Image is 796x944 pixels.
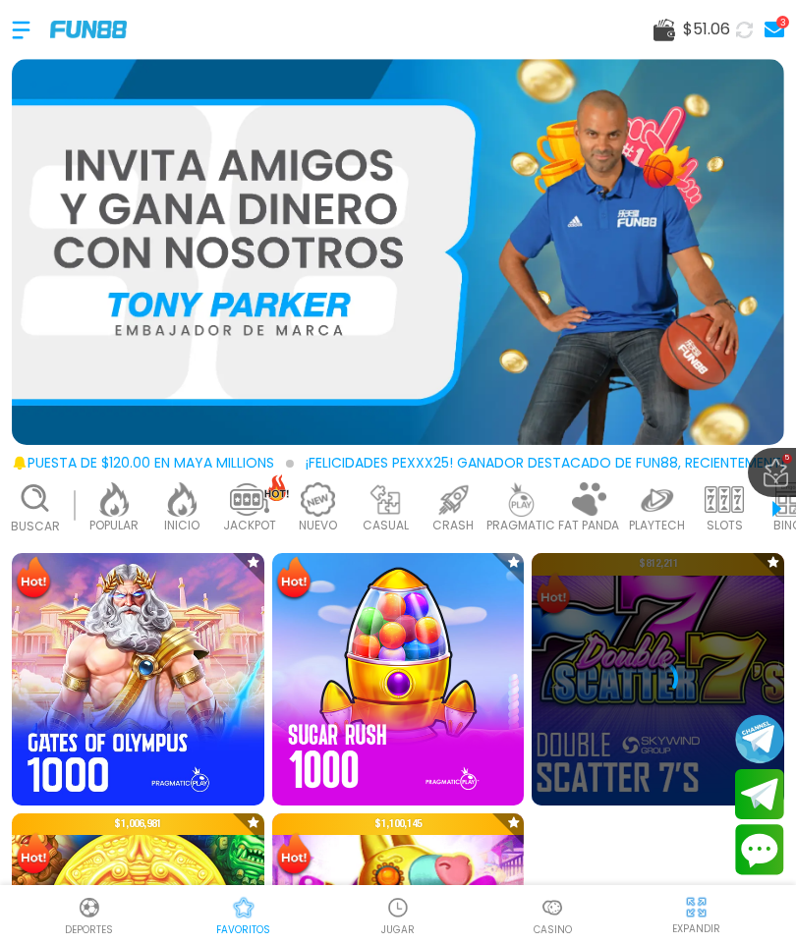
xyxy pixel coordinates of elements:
a: DeportesDeportesDeportes [12,893,166,937]
p: INICIO [164,517,199,534]
p: JACKPOT [223,517,276,534]
p: Buscar [11,518,60,535]
img: pragmatic_light.webp [501,482,540,517]
p: $ 1,100,145 [272,813,525,836]
p: NUEVO [299,517,337,534]
img: Hot [274,555,313,602]
button: Contact customer service [735,824,784,875]
p: CASUAL [363,517,409,534]
img: crash_light.webp [433,482,473,517]
img: Casino [540,896,564,919]
p: PLAYTECH [629,517,685,534]
img: fat_panda_light.webp [569,482,608,517]
span: 5 [782,454,792,464]
img: slots_light.webp [705,482,744,517]
p: CRASH [432,517,474,534]
img: Hot [274,831,313,878]
p: EXPANDIR [672,921,720,936]
p: Deportes [65,922,113,937]
img: Deportes [78,896,101,919]
div: 3 [776,16,789,28]
p: PRAGMATIC [486,517,555,534]
img: Bono Referencia [12,59,784,445]
img: Hot [14,555,53,602]
img: Hot [14,831,53,878]
a: Casino JugarCasino JugarJUGAR [320,893,475,937]
img: casual_light.webp [366,482,405,517]
p: JUGAR [381,922,415,937]
p: SLOTS [707,517,743,534]
img: Sugar Rush 1000 [272,553,525,805]
p: Casino [534,922,572,937]
img: Casino Jugar [386,896,410,919]
img: Company Logo [50,21,127,37]
a: CasinoCasinoCasino [476,893,630,937]
img: Gates of Olympus 1000 [12,553,264,805]
p: $ 1,006,981 [12,813,264,836]
img: popular_light.webp [94,482,134,517]
img: playtech_light.webp [637,482,676,517]
p: POPULAR [89,517,139,534]
img: hot [264,474,289,501]
p: FAT PANDA [558,517,619,534]
img: new_light.webp [298,482,337,517]
span: $ 51.06 [683,18,730,41]
button: Join telegram channel [735,713,784,764]
img: home_light.webp [162,482,201,517]
img: hide [684,895,709,919]
a: Casino FavoritosCasino Favoritosfavoritos [166,893,320,937]
p: favoritos [216,922,270,937]
a: 3 [759,16,784,43]
img: jackpot_light.webp [230,482,269,517]
button: Join telegram [735,769,784,820]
